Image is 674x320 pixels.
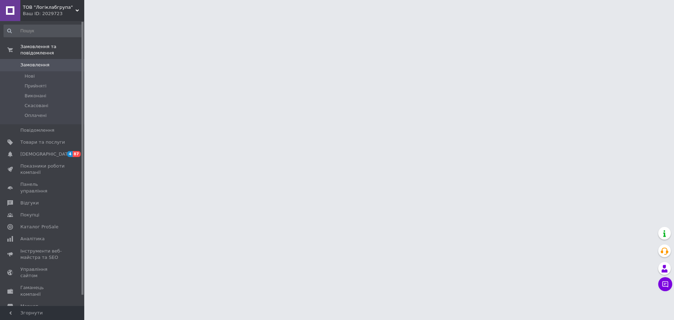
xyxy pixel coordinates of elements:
[20,224,58,230] span: Каталог ProSale
[20,127,54,133] span: Повідомлення
[20,303,38,309] span: Маркет
[20,62,49,68] span: Замовлення
[20,248,65,261] span: Інструменти веб-майстра та SEO
[20,212,39,218] span: Покупці
[67,151,73,157] span: 4
[25,83,46,89] span: Прийняті
[4,25,83,37] input: Пошук
[23,11,84,17] div: Ваш ID: 2029723
[20,181,65,194] span: Панель управління
[73,151,81,157] span: 87
[20,151,72,157] span: [DEMOGRAPHIC_DATA]
[658,277,672,291] button: Чат з покупцем
[25,103,48,109] span: Скасовані
[20,266,65,279] span: Управління сайтом
[25,73,35,79] span: Нові
[25,93,46,99] span: Виконані
[20,200,39,206] span: Відгуки
[20,285,65,297] span: Гаманець компанії
[20,44,84,56] span: Замовлення та повідомлення
[20,163,65,176] span: Показники роботи компанії
[25,112,47,119] span: Оплачені
[23,4,75,11] span: ТОВ "Логіклабгрупа"
[20,139,65,145] span: Товари та послуги
[20,236,45,242] span: Аналітика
